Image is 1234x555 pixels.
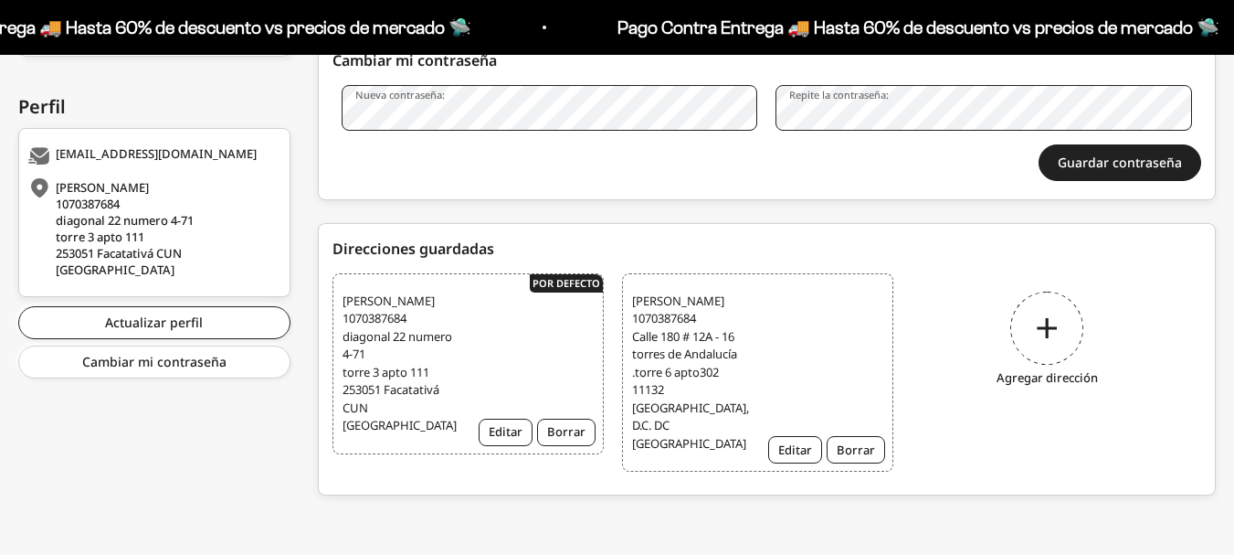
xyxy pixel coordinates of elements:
[355,88,445,101] label: Nueva contraseña:
[789,88,889,101] label: Repite la contraseña:
[997,369,1098,388] i: Agregar dirección
[343,293,457,435] span: [PERSON_NAME] 1070387684 diagonal 22 numero 4-71 torre 3 apto 111 253051 Facatativá CUN [GEOGRAPH...
[1039,144,1201,181] button: Guardar contraseña
[332,238,1201,260] div: Direcciones guardadas
[632,293,746,454] span: [PERSON_NAME] 1070387684 Calle 180 # 12A - 16 torres de Andalucía .torre 6 apto302 11132 [GEOGRAP...
[18,93,290,121] div: Perfil
[332,49,1201,71] div: Cambiar mi contraseña
[479,419,533,446] button: Editar
[537,419,596,446] button: Borrar
[18,306,290,339] a: Actualizar perfil
[616,13,1218,42] p: Pago Contra Entrega 🚚 Hasta 60% de descuento vs precios de mercado 🛸
[18,346,290,379] a: Cambiar mi contraseña
[827,436,885,464] button: Borrar
[768,436,822,464] button: Editar
[28,179,276,278] div: [PERSON_NAME] 1070387684 diagonal 22 numero 4-71 torre 3 apto 111 253051 Facatativá CUN [GEOGRAPH...
[28,147,276,165] div: [EMAIL_ADDRESS][DOMAIN_NAME]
